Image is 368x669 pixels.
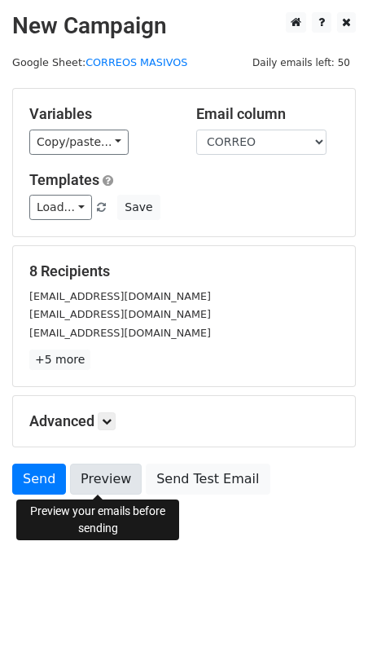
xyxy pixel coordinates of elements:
[12,12,356,40] h2: New Campaign
[117,195,160,220] button: Save
[29,262,339,280] h5: 8 Recipients
[196,105,339,123] h5: Email column
[85,56,187,68] a: CORREOS MASIVOS
[70,464,142,495] a: Preview
[247,54,356,72] span: Daily emails left: 50
[29,327,211,339] small: [EMAIL_ADDRESS][DOMAIN_NAME]
[16,500,179,540] div: Preview your emails before sending
[287,591,368,669] div: Widget de chat
[287,591,368,669] iframe: Chat Widget
[29,171,99,188] a: Templates
[29,350,90,370] a: +5 more
[247,56,356,68] a: Daily emails left: 50
[12,56,187,68] small: Google Sheet:
[146,464,269,495] a: Send Test Email
[29,412,339,430] h5: Advanced
[12,464,66,495] a: Send
[29,105,172,123] h5: Variables
[29,195,92,220] a: Load...
[29,308,211,320] small: [EMAIL_ADDRESS][DOMAIN_NAME]
[29,290,211,302] small: [EMAIL_ADDRESS][DOMAIN_NAME]
[29,130,129,155] a: Copy/paste...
